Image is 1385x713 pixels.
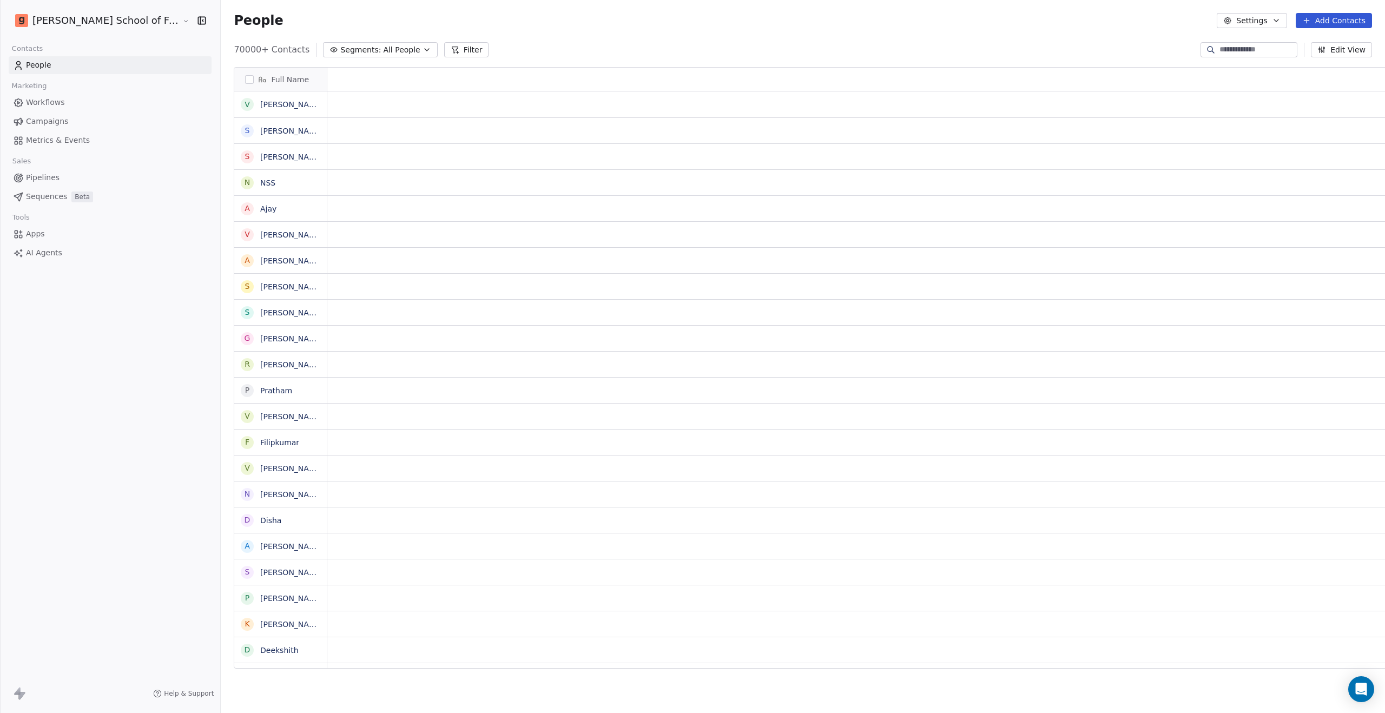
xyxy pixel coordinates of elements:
div: Full Name [234,68,327,91]
a: Filipkumar [260,438,299,447]
span: Sequences [26,191,67,202]
a: [PERSON_NAME] [260,490,323,499]
div: A [245,255,250,266]
div: S [245,125,250,136]
a: [PERSON_NAME] [260,594,323,603]
div: R [245,359,250,370]
div: G [245,333,250,344]
a: [PERSON_NAME] [260,282,323,291]
button: Settings [1217,13,1287,28]
span: Apps [26,228,45,240]
div: D [245,514,250,526]
a: Pipelines [9,169,212,187]
a: [PERSON_NAME] [260,100,323,109]
a: [PERSON_NAME] [260,308,323,317]
a: Ajay [260,204,276,213]
span: Sales [8,153,36,169]
span: All People [383,44,420,56]
a: Help & Support [153,689,214,698]
a: [PERSON_NAME] [260,568,323,577]
button: Add Contacts [1296,13,1372,28]
a: Apps [9,225,212,243]
a: [PERSON_NAME] [260,542,323,551]
a: [PERSON_NAME] [260,256,323,265]
div: P [245,592,249,604]
a: SequencesBeta [9,188,212,206]
span: 70000+ Contacts [234,43,309,56]
a: [PERSON_NAME] [260,464,323,473]
div: V [245,411,250,422]
button: Filter [444,42,489,57]
div: Open Intercom Messenger [1348,676,1374,702]
div: A [245,540,250,552]
div: N [245,177,250,188]
a: [PERSON_NAME] [260,620,323,629]
a: Pratham [260,386,292,395]
span: Full Name [271,74,309,85]
a: [PERSON_NAME] [260,230,323,239]
button: Edit View [1311,42,1372,57]
a: Workflows [9,94,212,111]
span: Segments: [340,44,381,56]
span: Metrics & Events [26,135,90,146]
div: grid [234,91,327,669]
span: Beta [71,192,93,202]
img: Goela%20School%20Logos%20(4).png [15,14,28,27]
div: s [245,307,250,318]
a: Deekshith [260,646,299,655]
span: Pipelines [26,172,60,183]
span: Marketing [7,78,51,94]
a: NSS [260,179,275,187]
div: F [245,437,249,448]
div: P [245,385,249,396]
span: People [26,60,51,71]
div: S [245,566,250,578]
a: Campaigns [9,113,212,130]
div: V [245,99,250,110]
div: K [245,618,250,630]
span: Tools [8,209,34,226]
a: [PERSON_NAME] [260,127,323,135]
a: [PERSON_NAME] [260,334,323,343]
div: A [245,203,250,214]
span: AI Agents [26,247,62,259]
span: Help & Support [164,689,214,698]
div: V [245,463,250,474]
span: Workflows [26,97,65,108]
span: [PERSON_NAME] School of Finance LLP [32,14,180,28]
div: N [245,488,250,500]
div: D [245,644,250,656]
span: Contacts [7,41,48,57]
a: Disha [260,516,281,525]
div: S [245,151,250,162]
button: [PERSON_NAME] School of Finance LLP [13,11,175,30]
a: [PERSON_NAME] [PERSON_NAME] [260,412,388,421]
a: Metrics & Events [9,131,212,149]
a: People [9,56,212,74]
a: AI Agents [9,244,212,262]
span: Campaigns [26,116,68,127]
a: [PERSON_NAME] [260,360,323,369]
div: S [245,281,250,292]
a: [PERSON_NAME] [PERSON_NAME] [260,153,388,161]
span: People [234,12,283,29]
div: V [245,229,250,240]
